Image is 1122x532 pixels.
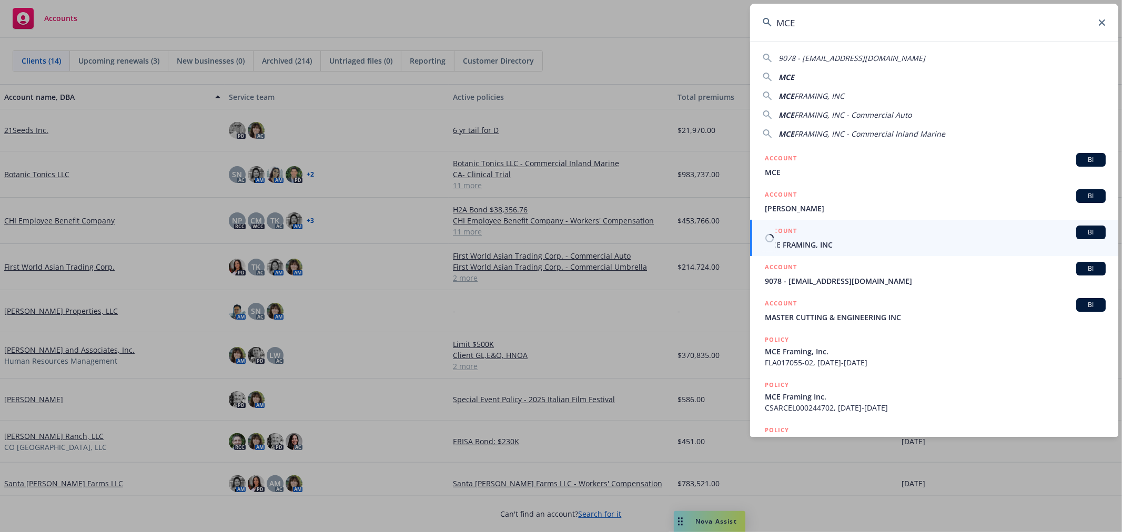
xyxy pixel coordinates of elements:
[765,312,1106,323] span: MASTER CUTTING & ENGINEERING INC
[779,91,794,101] span: MCE
[765,189,797,202] h5: ACCOUNT
[765,239,1106,250] span: MCE FRAMING, INC
[779,72,794,82] span: MCE
[765,167,1106,178] span: MCE
[765,425,789,435] h5: POLICY
[765,298,797,311] h5: ACCOUNT
[779,110,794,120] span: MCE
[779,129,794,139] span: MCE
[765,357,1106,368] span: FLA017055-02, [DATE]-[DATE]
[765,334,789,345] h5: POLICY
[1080,264,1101,273] span: BI
[1080,228,1101,237] span: BI
[765,226,797,238] h5: ACCOUNT
[765,346,1106,357] span: MCE Framing, Inc.
[750,220,1118,256] a: ACCOUNTBIMCE FRAMING, INC
[794,91,844,101] span: FRAMING, INC
[765,402,1106,413] span: CSARCEL000244702, [DATE]-[DATE]
[794,110,912,120] span: FRAMING, INC - Commercial Auto
[794,129,945,139] span: FRAMING, INC - Commercial Inland Marine
[765,380,789,390] h5: POLICY
[750,256,1118,292] a: ACCOUNTBI9078 - [EMAIL_ADDRESS][DOMAIN_NAME]
[1080,300,1101,310] span: BI
[750,374,1118,419] a: POLICYMCE Framing Inc.CSARCEL000244702, [DATE]-[DATE]
[779,53,925,63] span: 9078 - [EMAIL_ADDRESS][DOMAIN_NAME]
[765,275,1106,287] span: 9078 - [EMAIL_ADDRESS][DOMAIN_NAME]
[750,329,1118,374] a: POLICYMCE Framing, Inc.FLA017055-02, [DATE]-[DATE]
[765,391,1106,402] span: MCE Framing Inc.
[1080,191,1101,201] span: BI
[750,292,1118,329] a: ACCOUNTBIMASTER CUTTING & ENGINEERING INC
[765,153,797,166] h5: ACCOUNT
[765,436,1106,447] span: MCE Framing Inc.
[1080,155,1101,165] span: BI
[750,4,1118,42] input: Search...
[750,419,1118,464] a: POLICYMCE Framing Inc.
[750,183,1118,220] a: ACCOUNTBI[PERSON_NAME]
[765,262,797,274] h5: ACCOUNT
[750,147,1118,183] a: ACCOUNTBIMCE
[765,203,1106,214] span: [PERSON_NAME]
